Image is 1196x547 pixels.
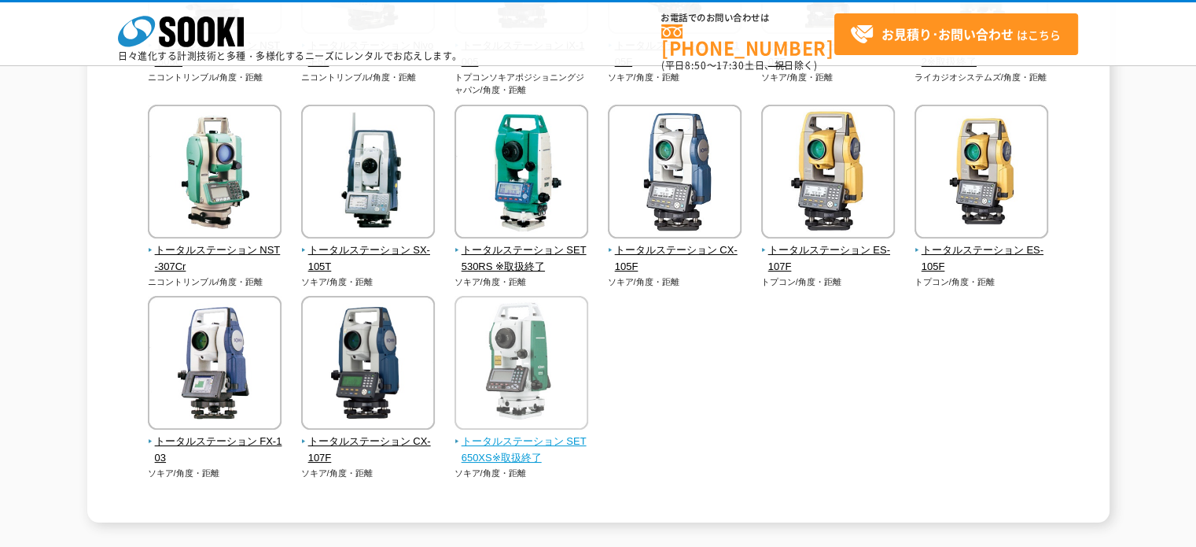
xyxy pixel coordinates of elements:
span: (平日 ～ 土日、祝日除く) [661,58,817,72]
span: トータルステーション SET650XS※取扱終了 [454,434,589,467]
a: トータルステーション SX-105T [301,227,436,275]
span: 17:30 [716,58,745,72]
p: ソキア/角度・距離 [301,467,436,480]
img: トータルステーション SET530RS ※取扱終了 [454,105,588,242]
span: トータルステーション FX-103 [148,434,282,467]
strong: お見積り･お問い合わせ [881,24,1014,43]
span: トータルステーション SX-105T [301,242,436,275]
a: トータルステーション ES-107F [761,227,896,275]
a: トータルステーション SET650XS※取扱終了 [454,419,589,466]
a: トータルステーション FX-103 [148,419,282,466]
span: トータルステーション CX-107F [301,434,436,467]
a: トータルステーション ES-105F [914,227,1049,275]
a: トータルステーション CX-105F [608,227,742,275]
p: ソキア/角度・距離 [454,275,589,289]
img: トータルステーション SX-105T [301,105,435,242]
span: トータルステーション SET530RS ※取扱終了 [454,242,589,275]
p: ニコントリンブル/角度・距離 [148,71,282,84]
span: お電話でのお問い合わせは [661,13,834,23]
img: トータルステーション ES-107F [761,105,895,242]
p: トプコンソキアポジショニングジャパン/角度・距離 [454,71,589,97]
p: ニコントリンブル/角度・距離 [148,275,282,289]
p: ソキア/角度・距離 [608,275,742,289]
p: ライカジオシステムズ/角度・距離 [914,71,1049,84]
span: トータルステーション ES-107F [761,242,896,275]
p: ソキア/角度・距離 [454,467,589,480]
span: 8:50 [685,58,707,72]
p: トプコン/角度・距離 [914,275,1049,289]
img: トータルステーション NST-307Cr [148,105,282,242]
span: トータルステーション CX-105F [608,242,742,275]
p: ニコントリンブル/角度・距離 [301,71,436,84]
img: トータルステーション FX-103 [148,296,282,434]
img: トータルステーション ES-105F [914,105,1048,242]
a: トータルステーション SET530RS ※取扱終了 [454,227,589,275]
p: ソキア/角度・距離 [608,71,742,84]
a: トータルステーション NST-307Cr [148,227,282,275]
p: ソキア/角度・距離 [761,71,896,84]
a: [PHONE_NUMBER] [661,24,834,57]
a: お見積り･お問い合わせはこちら [834,13,1078,55]
p: ソキア/角度・距離 [148,467,282,480]
a: トータルステーション CX-107F [301,419,436,466]
img: トータルステーション CX-107F [301,296,435,434]
img: トータルステーション SET650XS※取扱終了 [454,296,588,434]
span: トータルステーション ES-105F [914,242,1049,275]
p: 日々進化する計測技術と多種・多様化するニーズにレンタルでお応えします。 [118,51,462,61]
span: トータルステーション NST-307Cr [148,242,282,275]
p: ソキア/角度・距離 [301,275,436,289]
img: トータルステーション CX-105F [608,105,742,242]
span: はこちら [850,23,1061,46]
p: トプコン/角度・距離 [761,275,896,289]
